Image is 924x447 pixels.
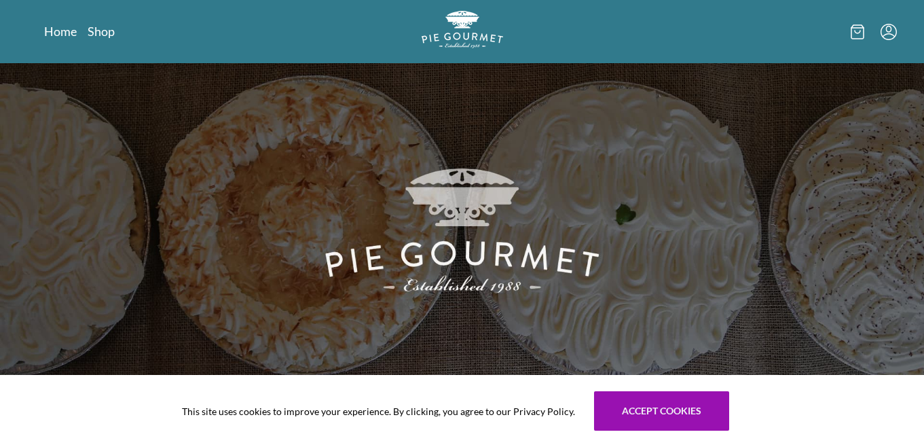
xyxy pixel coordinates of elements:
a: Logo [422,11,503,52]
a: Shop [88,23,115,39]
button: Accept cookies [594,391,729,431]
a: Home [44,23,77,39]
button: Menu [881,24,897,40]
img: logo [422,11,503,48]
span: This site uses cookies to improve your experience. By clicking, you agree to our Privacy Policy. [182,404,575,418]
